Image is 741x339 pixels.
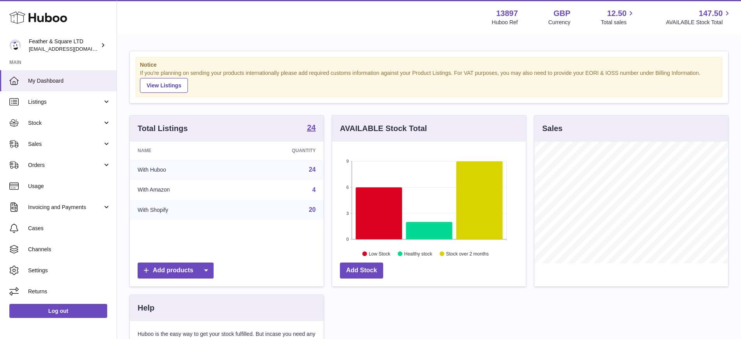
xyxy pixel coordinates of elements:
text: Healthy stock [404,251,433,256]
a: 12.50 Total sales [601,8,635,26]
strong: GBP [554,8,570,19]
text: 3 [346,211,348,215]
strong: 13897 [496,8,518,19]
div: If you're planning on sending your products internationally please add required customs informati... [140,69,718,93]
text: 0 [346,237,348,241]
text: 9 [346,159,348,163]
h3: Total Listings [138,123,188,134]
a: 4 [312,186,316,193]
span: 12.50 [607,8,626,19]
td: With Amazon [130,180,236,200]
th: Quantity [236,142,324,160]
span: Stock [28,119,103,127]
span: AVAILABLE Stock Total [666,19,732,26]
span: Channels [28,246,111,253]
a: Log out [9,304,107,318]
h3: Help [138,303,154,313]
span: Total sales [601,19,635,26]
span: [EMAIL_ADDRESS][DOMAIN_NAME] [29,46,115,52]
a: Add products [138,263,214,279]
span: Usage [28,183,111,190]
div: Currency [548,19,571,26]
a: 24 [309,166,316,173]
span: My Dashboard [28,77,111,85]
div: Huboo Ref [492,19,518,26]
a: 24 [307,124,316,133]
h3: AVAILABLE Stock Total [340,123,427,134]
span: Returns [28,288,111,295]
text: Stock over 2 months [446,251,488,256]
th: Name [130,142,236,160]
h3: Sales [542,123,562,134]
span: Cases [28,225,111,232]
span: Listings [28,98,103,106]
a: 147.50 AVAILABLE Stock Total [666,8,732,26]
text: Low Stock [369,251,391,256]
strong: Notice [140,61,718,69]
span: Settings [28,267,111,274]
strong: 24 [307,124,316,131]
a: Add Stock [340,263,383,279]
img: feathernsquare@gmail.com [9,39,21,51]
a: View Listings [140,78,188,93]
div: Feather & Square LTD [29,38,99,53]
span: Invoicing and Payments [28,204,103,211]
td: With Huboo [130,160,236,180]
span: 147.50 [699,8,723,19]
td: With Shopify [130,200,236,220]
a: 20 [309,206,316,213]
span: Sales [28,140,103,148]
span: Orders [28,162,103,169]
text: 6 [346,185,348,190]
